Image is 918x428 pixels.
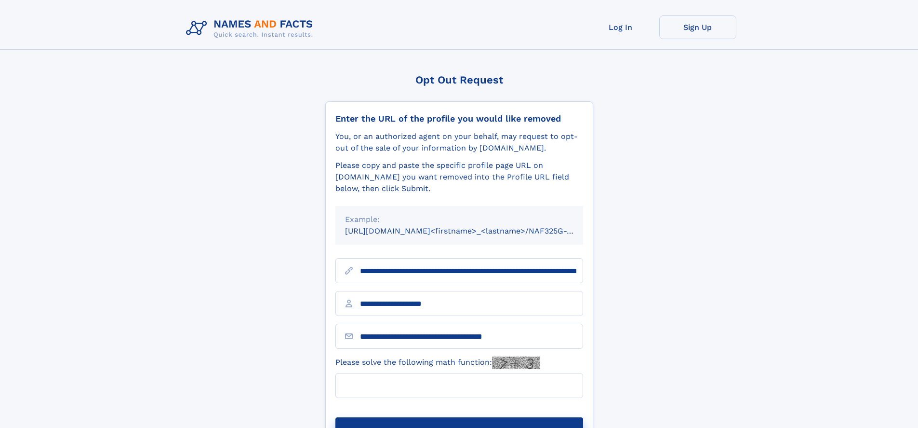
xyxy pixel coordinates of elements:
small: [URL][DOMAIN_NAME]<firstname>_<lastname>/NAF325G-xxxxxxxx [345,226,601,235]
label: Please solve the following math function: [335,357,540,369]
div: Enter the URL of the profile you would like removed [335,113,583,124]
div: Opt Out Request [325,74,593,86]
img: Logo Names and Facts [182,15,321,41]
div: You, or an authorized agent on your behalf, may request to opt-out of the sale of your informatio... [335,131,583,154]
a: Sign Up [659,15,736,39]
div: Example: [345,214,573,225]
div: Please copy and paste the specific profile page URL on [DOMAIN_NAME] you want removed into the Pr... [335,160,583,194]
a: Log In [582,15,659,39]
